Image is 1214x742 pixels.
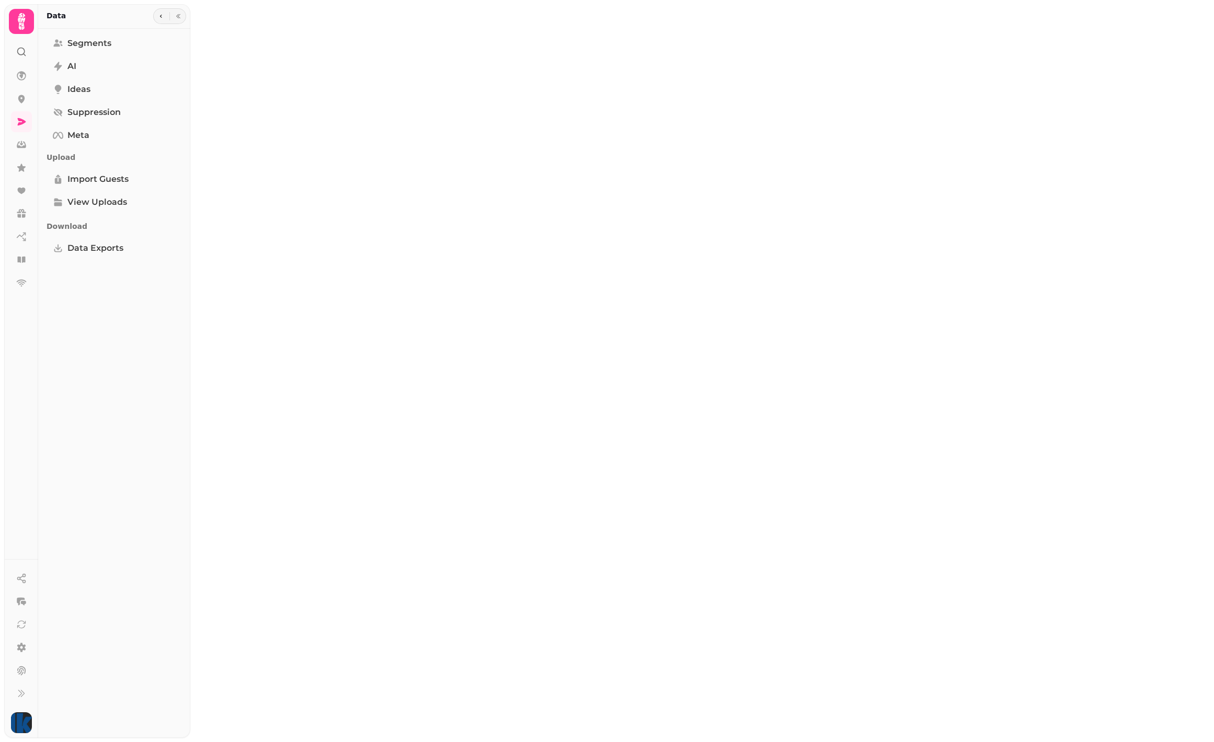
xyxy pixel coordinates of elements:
h2: Data [47,10,66,21]
p: Upload [47,148,182,167]
span: Meta [67,129,89,142]
a: Ideas [47,79,182,100]
span: AI [67,60,76,73]
button: User avatar [9,712,34,733]
img: User avatar [11,712,32,733]
span: Import Guests [67,173,129,185]
span: View Uploads [67,196,127,208]
a: Data Exports [47,238,182,259]
span: Ideas [67,83,90,96]
p: Download [47,217,182,236]
nav: Tabs [38,29,190,738]
span: Data Exports [67,242,123,254]
a: Import Guests [47,169,182,190]
a: View Uploads [47,192,182,213]
a: Meta [47,125,182,146]
a: Segments [47,33,182,54]
a: AI [47,56,182,77]
a: Suppression [47,102,182,123]
span: Suppression [67,106,121,119]
span: Segments [67,37,111,50]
